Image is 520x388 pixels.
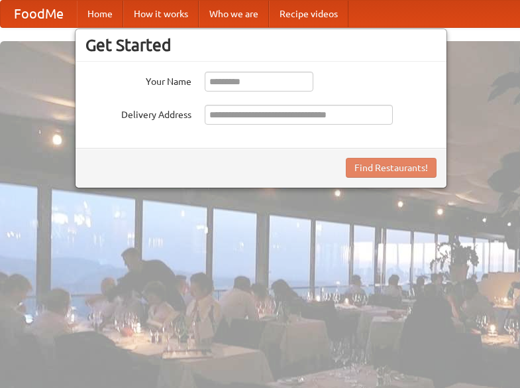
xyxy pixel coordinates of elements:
[269,1,348,27] a: Recipe videos
[85,72,191,88] label: Your Name
[199,1,269,27] a: Who we are
[77,1,123,27] a: Home
[1,1,77,27] a: FoodMe
[85,105,191,121] label: Delivery Address
[346,158,437,178] button: Find Restaurants!
[85,35,437,55] h3: Get Started
[123,1,199,27] a: How it works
